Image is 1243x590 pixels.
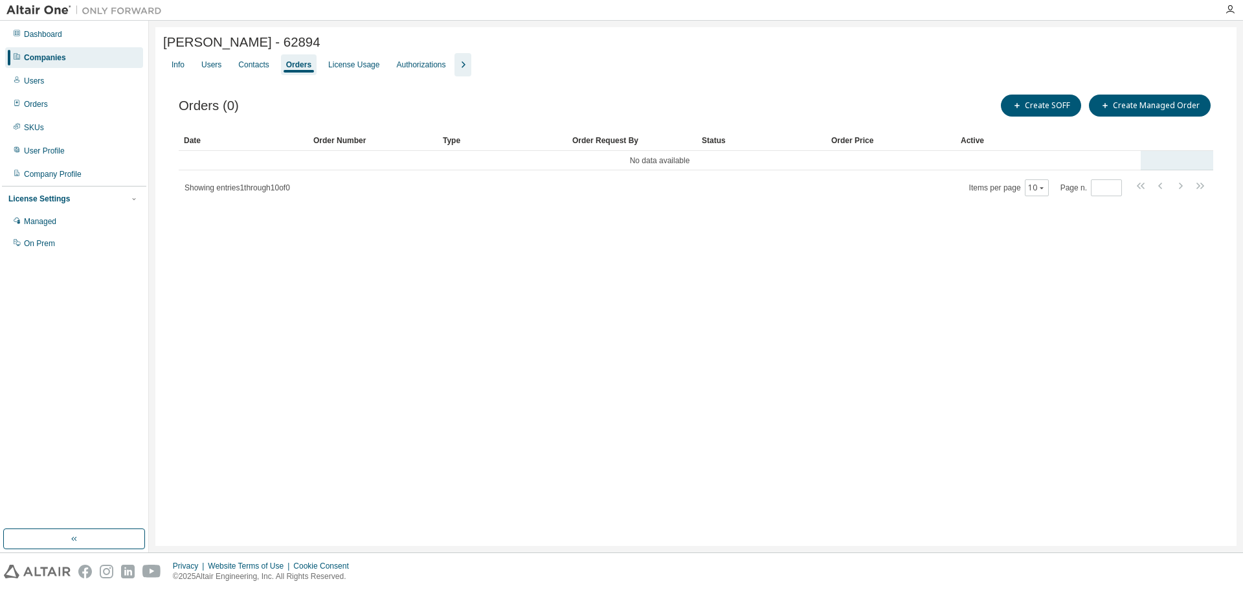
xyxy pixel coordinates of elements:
p: © 2025 Altair Engineering, Inc. All Rights Reserved. [173,571,357,582]
img: linkedin.svg [121,565,135,578]
img: altair_logo.svg [4,565,71,578]
div: On Prem [24,238,55,249]
div: Orders [286,60,311,70]
div: User Profile [24,146,65,156]
div: Users [201,60,221,70]
div: Status [702,130,821,151]
img: youtube.svg [142,565,161,578]
span: Showing entries 1 through 10 of 0 [185,183,290,192]
div: Orders [24,99,48,109]
td: No data available [179,151,1141,170]
button: 10 [1028,183,1046,193]
img: instagram.svg [100,565,113,578]
div: Dashboard [24,29,62,40]
button: Create Managed Order [1089,95,1211,117]
div: Companies [24,52,66,63]
div: Order Number [313,130,432,151]
div: Company Profile [24,169,82,179]
div: Cookie Consent [293,561,356,571]
div: License Settings [8,194,70,204]
div: Users [24,76,44,86]
div: Managed [24,216,56,227]
span: Page n. [1060,179,1122,196]
div: SKUs [24,122,44,133]
button: Create SOFF [1001,95,1081,117]
div: Authorizations [396,60,445,70]
span: Orders (0) [179,98,239,113]
img: Altair One [6,4,168,17]
div: Contacts [238,60,269,70]
div: License Usage [328,60,379,70]
div: Date [184,130,303,151]
div: Order Request By [572,130,691,151]
div: Privacy [173,561,208,571]
div: Info [172,60,185,70]
div: Order Price [831,130,950,151]
span: [PERSON_NAME] - 62894 [163,35,320,50]
div: Active [961,130,1136,151]
div: Type [443,130,562,151]
div: Website Terms of Use [208,561,293,571]
span: Items per page [969,179,1049,196]
img: facebook.svg [78,565,92,578]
